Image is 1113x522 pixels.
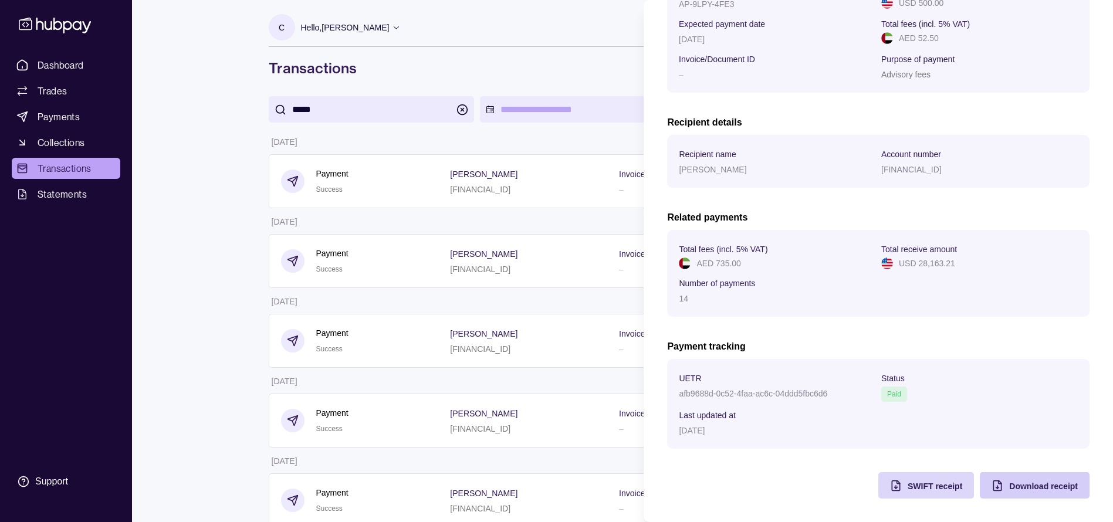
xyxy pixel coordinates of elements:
[679,245,767,254] p: Total fees (incl. 5% VAT)
[679,55,755,64] p: Invoice/Document ID
[1009,482,1078,491] span: Download receipt
[899,32,939,45] p: AED 52.50
[667,116,1090,129] h2: Recipient details
[881,55,955,64] p: Purpose of payment
[679,35,705,44] p: [DATE]
[881,32,893,44] img: ae
[881,19,970,29] p: Total fees (incl. 5% VAT)
[679,257,691,269] img: ae
[908,482,962,491] span: SWIFT receipt
[887,390,901,398] span: Paid
[679,294,688,303] p: 14
[881,70,931,79] p: Advisory fees
[899,257,955,270] p: USD 28,163.21
[878,472,974,499] button: SWIFT receipt
[679,70,684,79] p: –
[679,150,736,159] p: Recipient name
[679,426,705,435] p: [DATE]
[679,19,765,29] p: Expected payment date
[667,340,1090,353] h2: Payment tracking
[881,150,941,159] p: Account number
[679,389,827,398] p: afb9688d-0c52-4faa-ac6c-04ddd5fbc6d6
[679,165,746,174] p: [PERSON_NAME]
[679,279,755,288] p: Number of payments
[667,211,1090,224] h2: Related payments
[881,374,905,383] p: Status
[679,374,701,383] p: UETR
[881,257,893,269] img: us
[679,411,736,420] p: Last updated at
[696,257,741,270] p: AED 735.00
[881,245,957,254] p: Total receive amount
[980,472,1090,499] button: Download receipt
[881,165,942,174] p: [FINANCIAL_ID]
